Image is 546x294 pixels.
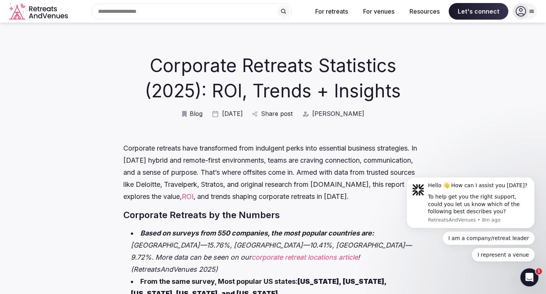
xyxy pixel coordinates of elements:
h1: Corporate Retreats Statistics (2025): ROI, Trends + Insights [142,53,404,103]
h3: Corporate Retreats by the Numbers [123,209,423,222]
a: Blog [182,109,202,118]
iframe: Intercom notifications message [395,168,546,290]
a: [PERSON_NAME] [302,109,364,118]
em: ! (RetreatsAndVenues 2025) [131,253,360,273]
a: corporate retreat locations article [252,253,358,261]
em: [GEOGRAPHIC_DATA]—15.76%, [GEOGRAPHIC_DATA]—10.41%, [GEOGRAPHIC_DATA]—9.72%. More data can be see... [131,241,412,261]
span: Blog [190,109,202,118]
em: Based on surveys from 550 companies, the most popular countries are: [140,229,374,237]
span: Share post [261,109,293,118]
button: For retreats [309,3,354,20]
svg: Retreats and Venues company logo [9,3,69,20]
a: Visit the homepage [9,3,69,20]
span: [PERSON_NAME] [312,109,364,118]
a: ROI [182,192,193,200]
iframe: Intercom live chat [520,268,538,286]
p: Corporate retreats have transformed from indulgent perks into essential business strategies. In [... [123,142,423,203]
span: 1 [536,268,542,274]
span: Let's connect [449,3,508,20]
button: For venues [357,3,400,20]
button: Resources [403,3,446,20]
